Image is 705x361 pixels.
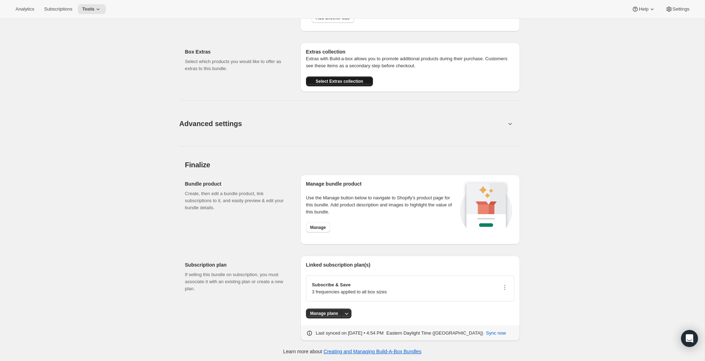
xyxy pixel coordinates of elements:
[306,55,514,69] p: Extras with Build-a-box allows you to promote additional products during their purchase. Customer...
[44,6,72,12] span: Subscriptions
[306,194,458,216] p: Use the Manage button below to navigate to Shopify’s product page for this bundle. Add product de...
[306,223,330,232] button: Manage
[310,225,326,230] span: Manage
[78,4,106,14] button: Tools
[681,330,698,347] div: Open Intercom Messenger
[306,180,458,187] h2: Manage bundle product
[482,328,510,339] button: Sync now
[185,161,520,169] h2: Finalize
[306,48,514,55] h6: Extras collection
[324,349,422,354] a: Creating and Managing Build-A-Box Bundles
[306,261,514,268] h2: Linked subscription plan(s)
[661,4,694,14] button: Settings
[386,330,483,337] p: Eastern Daylight Time ([GEOGRAPHIC_DATA])
[673,6,689,12] span: Settings
[639,6,648,12] span: Help
[316,330,384,337] p: Last synced on [DATE] • 4:54 PM
[312,281,387,288] p: Subscribe & Save
[185,261,289,268] h2: Subscription plan
[185,180,289,187] h2: Bundle product
[306,309,342,318] button: Manage plans
[82,6,94,12] span: Tools
[486,330,506,337] span: Sync now
[306,76,373,86] button: Select Extras collection
[185,190,289,211] p: Create, then edit a bundle product, link subscriptions to it, and easily preview & edit your bund...
[185,58,289,72] p: Select which products you would like to offer as extras to this bundle.
[283,348,421,355] p: Learn more about
[185,271,289,292] p: If selling this bundle on subscription, you must associate it with an existing plan or create a n...
[342,309,351,318] button: More actions
[627,4,660,14] button: Help
[11,4,38,14] button: Analytics
[179,118,242,129] span: Advanced settings
[16,6,34,12] span: Analytics
[310,311,338,316] span: Manage plans
[175,110,510,137] button: Advanced settings
[185,48,289,55] h2: Box Extras
[312,288,387,295] p: 3 frequencies applied to all box sizes
[40,4,76,14] button: Subscriptions
[315,79,363,84] span: Select Extras collection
